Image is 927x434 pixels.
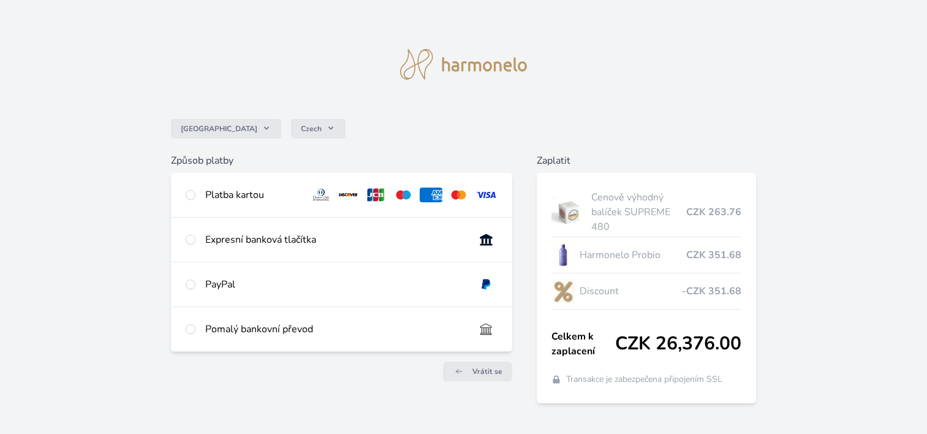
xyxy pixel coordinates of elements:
img: bankTransfer_IBAN.svg [475,322,498,337]
img: onlineBanking_CZ.svg [475,232,498,247]
h6: Způsob platby [171,153,512,168]
span: CZK 263.76 [686,205,741,219]
img: logo.svg [400,49,528,80]
span: Vrátit se [472,367,502,376]
span: -CZK 351.68 [682,284,741,299]
img: amex.svg [420,188,442,202]
img: discover.svg [337,188,360,202]
img: jcb.svg [365,188,387,202]
img: diners.svg [310,188,333,202]
div: PayPal [205,277,465,292]
span: Czech [301,124,322,134]
div: Expresní banková tlačítka [205,232,465,247]
div: Pomalý bankovní převod [205,322,465,337]
span: Cenově výhodný balíček SUPREME 480 [591,190,686,234]
img: paypal.svg [475,277,498,292]
span: Harmonelo Probio [580,248,686,262]
span: CZK 351.68 [686,248,741,262]
img: mc.svg [447,188,470,202]
button: Czech [291,119,346,139]
span: Transakce je zabezpečena připojením SSL [566,373,722,386]
img: CLEAN_PROBIO_se_stinem_x-lo.jpg [551,240,575,270]
img: supreme.jpg [551,197,586,227]
span: Celkem k zaplacení [551,329,615,359]
span: Discount [580,284,682,299]
span: [GEOGRAPHIC_DATA] [181,124,257,134]
button: [GEOGRAPHIC_DATA] [171,119,281,139]
img: discount-lo.png [551,276,575,306]
a: Vrátit se [443,362,512,381]
div: Platba kartou [205,188,300,202]
img: visa.svg [475,188,498,202]
span: CZK 26,376.00 [615,333,741,355]
img: maestro.svg [392,188,415,202]
h6: Zaplatit [537,153,756,168]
